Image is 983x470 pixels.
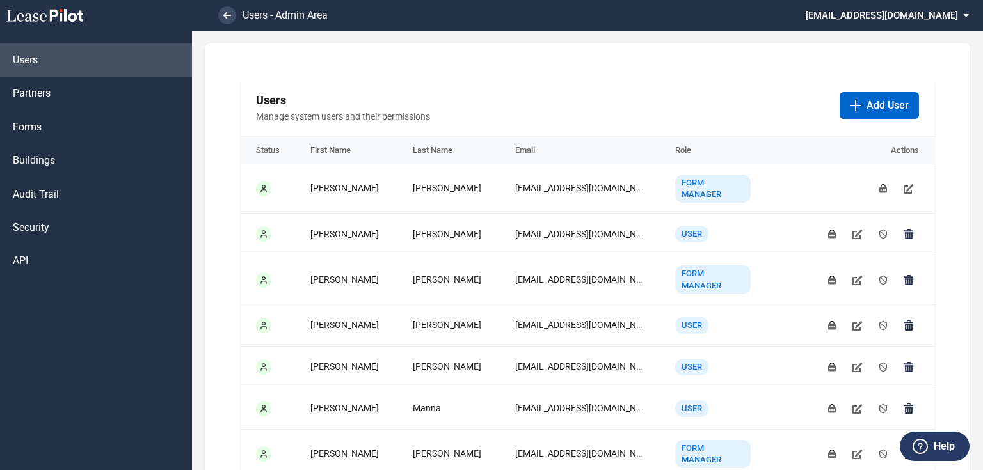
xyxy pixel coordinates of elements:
[256,446,271,462] div: User is active.
[899,270,919,290] button: Permanently remove user
[500,255,660,304] td: sstarnes@healthpeak.com
[500,388,660,429] td: jmanna@healthpeak.com
[256,92,829,108] h2: Users
[873,444,893,464] button: Disable user access
[873,398,893,419] button: Disable user access
[515,182,644,195] div: [EMAIL_ADDRESS][DOMAIN_NAME]
[675,400,708,417] div: User
[675,265,751,294] div: Form Manager
[873,315,893,336] button: Disable user access
[500,164,660,213] td: jlarce@healthpeak.com
[256,226,271,242] div: User is active.
[822,224,842,244] button: Reset user's password
[413,274,481,285] span: [PERSON_NAME]
[873,178,893,199] button: Reset user's password
[675,359,708,375] div: User
[500,304,660,346] td: tporter@healthpeak.com
[413,229,481,239] span: [PERSON_NAME]
[515,319,644,332] div: [EMAIL_ADDRESS][DOMAIN_NAME]
[515,448,644,460] div: [EMAIL_ADDRESS][DOMAIN_NAME]
[413,183,481,193] span: [PERSON_NAME]
[500,137,660,164] th: Email
[295,214,397,255] td: Alisa
[675,226,708,242] div: User
[13,254,28,268] span: API
[847,224,868,244] button: Edit user details
[873,270,893,290] button: Disable user access
[867,98,909,113] span: Add User
[899,357,919,377] button: Permanently remove user
[397,255,500,304] td: Starnes
[397,304,500,346] td: Porter
[310,361,379,372] span: [PERSON_NAME]
[500,214,660,255] td: apeters@healthpeak.com
[500,346,660,388] td: rjarvis@healthpeak.com
[822,398,842,419] button: Reset user's password
[413,403,441,413] span: Manna
[13,120,42,134] span: Forms
[515,228,644,241] div: [EMAIL_ADDRESS][DOMAIN_NAME]
[295,388,397,429] td: Jennifer
[295,346,397,388] td: Rachel
[847,315,868,336] button: Edit user details
[397,214,500,255] td: Peters
[241,137,295,164] th: Status
[295,137,397,164] th: First Name
[256,359,271,375] div: User is active.
[899,224,919,244] button: Permanently remove user
[256,401,271,416] div: User is active.
[13,221,49,235] span: Security
[660,137,766,164] th: Role
[840,92,919,119] button: Add User
[847,444,868,464] button: Edit user details
[295,164,397,213] td: Jennifer
[822,270,842,290] button: Reset user's password
[13,187,59,201] span: Audit Trail
[256,181,271,196] div: User is active.
[413,320,481,330] span: [PERSON_NAME]
[256,272,271,288] div: User is active.
[13,86,51,100] span: Partners
[295,255,397,304] td: Sonya
[310,229,379,239] span: [PERSON_NAME]
[310,448,379,458] span: [PERSON_NAME]
[899,398,919,419] button: Permanently remove user
[899,178,919,199] button: Edit user details
[397,164,500,213] td: Arce
[310,320,379,330] span: [PERSON_NAME]
[515,274,644,286] div: [EMAIL_ADDRESS][DOMAIN_NAME]
[899,315,919,336] button: Permanently remove user
[675,440,751,468] div: Form Manager
[847,398,868,419] button: Edit user details
[847,270,868,290] button: Edit user details
[13,53,38,67] span: Users
[934,438,955,455] label: Help
[822,357,842,377] button: Reset user's password
[822,444,842,464] button: Reset user's password
[397,137,500,164] th: Last Name
[256,318,271,333] div: User is active.
[515,361,644,373] div: [EMAIL_ADDRESS][DOMAIN_NAME]
[822,315,842,336] button: Reset user's password
[397,346,500,388] td: Jarvis
[675,175,751,203] div: Form Manager
[847,357,868,377] button: Edit user details
[900,432,970,461] button: Help
[310,274,379,285] span: [PERSON_NAME]
[13,153,55,168] span: Buildings
[256,111,829,123] span: Manage system users and their permissions
[873,357,893,377] button: Disable user access
[515,402,644,415] div: [EMAIL_ADDRESS][DOMAIN_NAME]
[873,224,893,244] button: Disable user access
[310,183,379,193] span: [PERSON_NAME]
[397,388,500,429] td: Manna
[295,304,397,346] td: Tracy
[899,444,919,464] button: Permanently remove user
[413,448,481,458] span: [PERSON_NAME]
[413,361,481,372] span: [PERSON_NAME]
[675,317,708,334] div: User
[766,137,934,164] th: Actions
[310,403,379,413] span: [PERSON_NAME]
